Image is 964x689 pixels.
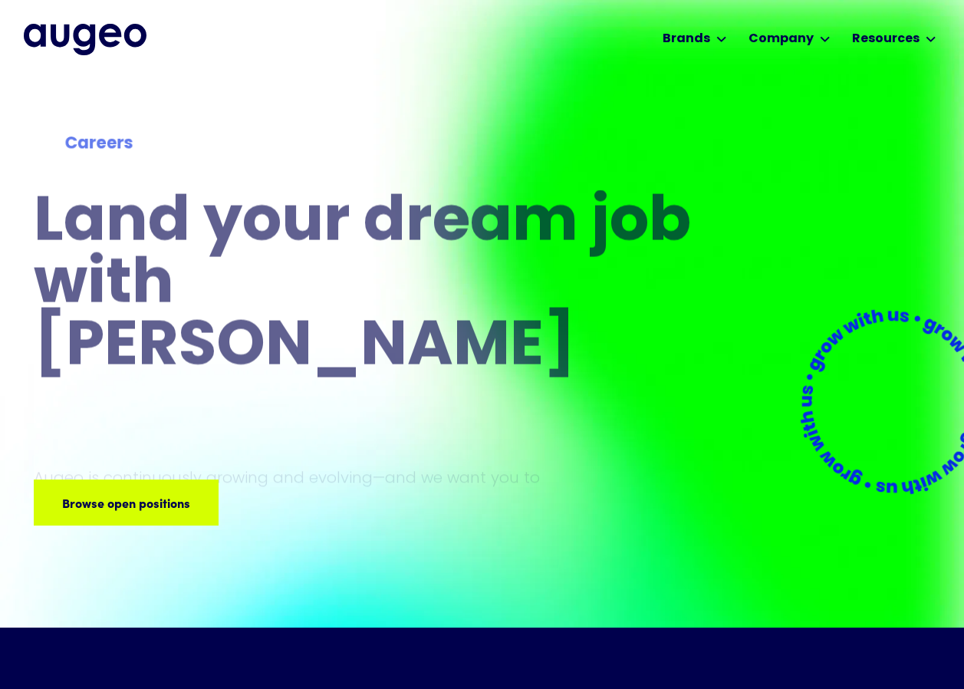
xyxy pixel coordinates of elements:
div: Company [748,30,814,48]
a: home [24,24,146,54]
img: Augeo's full logo in midnight blue. [24,24,146,54]
div: Brands [663,30,710,48]
strong: Careers [64,136,133,153]
h1: Land your dream job﻿ with [PERSON_NAME] [34,193,696,379]
p: Augeo is continuously growing and evolving—and we want you to grow with us. [34,466,561,509]
a: Browse open positions [34,480,219,526]
div: Resources [852,30,920,48]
